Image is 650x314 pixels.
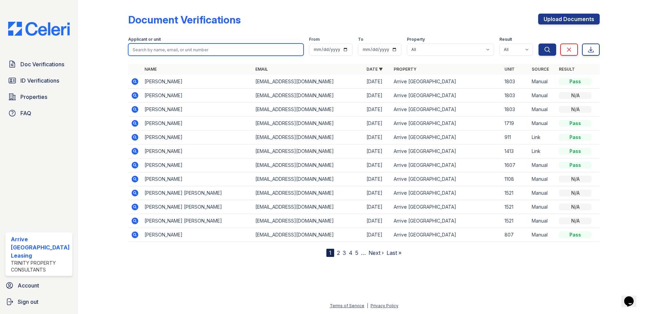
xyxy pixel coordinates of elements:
[330,303,364,308] a: Terms of Service
[502,200,529,214] td: 1521
[142,214,253,228] td: [PERSON_NAME] [PERSON_NAME]
[364,130,391,144] td: [DATE]
[621,287,643,307] iframe: chat widget
[391,186,502,200] td: Arrive [GEOGRAPHIC_DATA]
[532,67,549,72] a: Source
[387,249,401,256] a: Last »
[529,103,556,117] td: Manual
[559,162,592,169] div: Pass
[142,75,253,89] td: [PERSON_NAME]
[343,249,346,256] a: 3
[502,117,529,130] td: 1719
[3,279,75,292] a: Account
[142,186,253,200] td: [PERSON_NAME] [PERSON_NAME]
[559,78,592,85] div: Pass
[253,214,364,228] td: [EMAIL_ADDRESS][DOMAIN_NAME]
[529,158,556,172] td: Manual
[326,249,334,257] div: 1
[5,90,72,104] a: Properties
[391,117,502,130] td: Arrive [GEOGRAPHIC_DATA]
[529,172,556,186] td: Manual
[529,75,556,89] td: Manual
[371,303,398,308] a: Privacy Policy
[559,92,592,99] div: N/A
[364,103,391,117] td: [DATE]
[349,249,353,256] a: 4
[529,186,556,200] td: Manual
[144,67,157,72] a: Name
[253,200,364,214] td: [EMAIL_ADDRESS][DOMAIN_NAME]
[11,235,70,260] div: Arrive [GEOGRAPHIC_DATA] Leasing
[253,186,364,200] td: [EMAIL_ADDRESS][DOMAIN_NAME]
[529,144,556,158] td: Link
[394,67,416,72] a: Property
[529,117,556,130] td: Manual
[559,231,592,238] div: Pass
[407,37,425,42] label: Property
[5,106,72,120] a: FAQ
[142,200,253,214] td: [PERSON_NAME] [PERSON_NAME]
[529,228,556,242] td: Manual
[366,67,383,72] a: Date ▼
[5,74,72,87] a: ID Verifications
[529,89,556,103] td: Manual
[364,172,391,186] td: [DATE]
[559,176,592,182] div: N/A
[502,214,529,228] td: 1521
[364,158,391,172] td: [DATE]
[142,130,253,144] td: [PERSON_NAME]
[504,67,515,72] a: Unit
[559,106,592,113] div: N/A
[502,103,529,117] td: 1803
[391,130,502,144] td: Arrive [GEOGRAPHIC_DATA]
[502,228,529,242] td: 807
[361,249,366,257] span: …
[364,228,391,242] td: [DATE]
[18,281,39,290] span: Account
[142,103,253,117] td: [PERSON_NAME]
[502,144,529,158] td: 1413
[142,117,253,130] td: [PERSON_NAME]
[142,228,253,242] td: [PERSON_NAME]
[559,134,592,141] div: Pass
[253,158,364,172] td: [EMAIL_ADDRESS][DOMAIN_NAME]
[364,117,391,130] td: [DATE]
[128,37,161,42] label: Applicant or unit
[364,144,391,158] td: [DATE]
[142,172,253,186] td: [PERSON_NAME]
[502,75,529,89] td: 1803
[142,144,253,158] td: [PERSON_NAME]
[559,148,592,155] div: Pass
[391,228,502,242] td: Arrive [GEOGRAPHIC_DATA]
[364,75,391,89] td: [DATE]
[502,158,529,172] td: 1607
[499,37,512,42] label: Result
[391,103,502,117] td: Arrive [GEOGRAPHIC_DATA]
[559,120,592,127] div: Pass
[364,186,391,200] td: [DATE]
[11,260,70,273] div: Trinity Property Consultants
[538,14,600,24] a: Upload Documents
[391,214,502,228] td: Arrive [GEOGRAPHIC_DATA]
[391,89,502,103] td: Arrive [GEOGRAPHIC_DATA]
[559,190,592,196] div: N/A
[559,204,592,210] div: N/A
[559,67,575,72] a: Result
[364,214,391,228] td: [DATE]
[529,200,556,214] td: Manual
[391,200,502,214] td: Arrive [GEOGRAPHIC_DATA]
[502,89,529,103] td: 1803
[391,172,502,186] td: Arrive [GEOGRAPHIC_DATA]
[529,214,556,228] td: Manual
[142,89,253,103] td: [PERSON_NAME]
[355,249,358,256] a: 5
[337,249,340,256] a: 2
[142,158,253,172] td: [PERSON_NAME]
[253,89,364,103] td: [EMAIL_ADDRESS][DOMAIN_NAME]
[502,186,529,200] td: 1521
[502,130,529,144] td: 911
[559,217,592,224] div: N/A
[3,295,75,309] a: Sign out
[253,130,364,144] td: [EMAIL_ADDRESS][DOMAIN_NAME]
